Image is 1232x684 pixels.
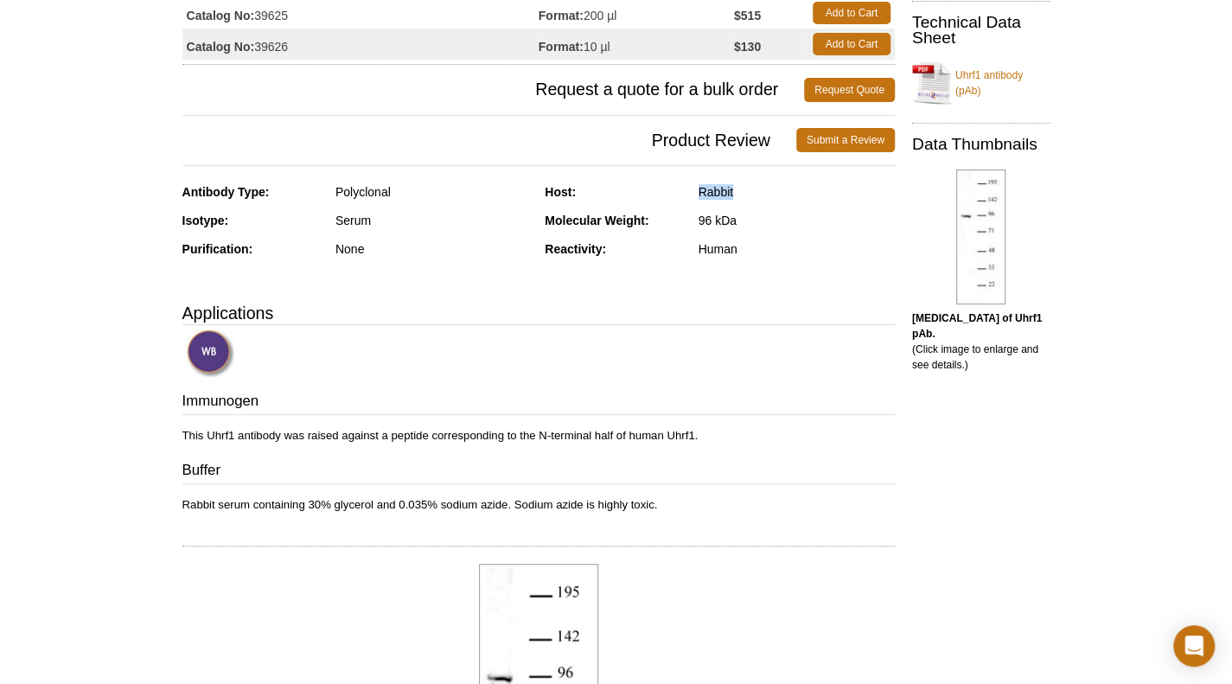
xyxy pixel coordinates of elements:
span: Request a quote for a bulk order [182,78,805,102]
div: Serum [335,213,532,228]
strong: $515 [734,8,761,23]
td: 10 µl [539,29,734,60]
strong: Purification: [182,242,253,256]
h3: Buffer [182,460,895,484]
img: Uhrf1 antibody (pAb) tested by Western blot. [956,169,1005,304]
strong: $130 [734,39,761,54]
a: Add to Cart [813,2,890,24]
div: Open Intercom Messenger [1173,625,1215,667]
p: This Uhrf1 antibody was raised against a peptide corresponding to the N-terminal half of human Uh... [182,428,895,444]
div: None [335,241,532,257]
strong: Format: [539,39,584,54]
strong: Host: [545,185,576,199]
img: Western Blot Validated [187,329,234,377]
td: 39626 [182,29,539,60]
a: Add to Cart [813,33,890,55]
a: Uhrf1 antibody (pAb) [912,57,1050,109]
span: Product Review [182,128,796,152]
div: Human [699,241,895,257]
p: (Click image to enlarge and see details.) [912,310,1050,373]
strong: Catalog No: [187,39,255,54]
div: Polyclonal [335,184,532,200]
div: Rabbit [699,184,895,200]
h2: Data Thumbnails [912,137,1050,152]
p: Rabbit serum containing 30% glycerol and 0.035% sodium azide. Sodium azide is highly toxic. [182,497,895,513]
strong: Antibody Type: [182,185,270,199]
strong: Reactivity: [545,242,606,256]
h3: Applications [182,300,895,326]
h3: Immunogen [182,391,895,415]
strong: Format: [539,8,584,23]
a: Request Quote [804,78,895,102]
strong: Molecular Weight: [545,214,648,227]
div: 96 kDa [699,213,895,228]
b: [MEDICAL_DATA] of Uhrf1 pAb. [912,312,1042,340]
strong: Isotype: [182,214,229,227]
h2: Technical Data Sheet [912,15,1050,46]
a: Submit a Review [796,128,895,152]
strong: Catalog No: [187,8,255,23]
